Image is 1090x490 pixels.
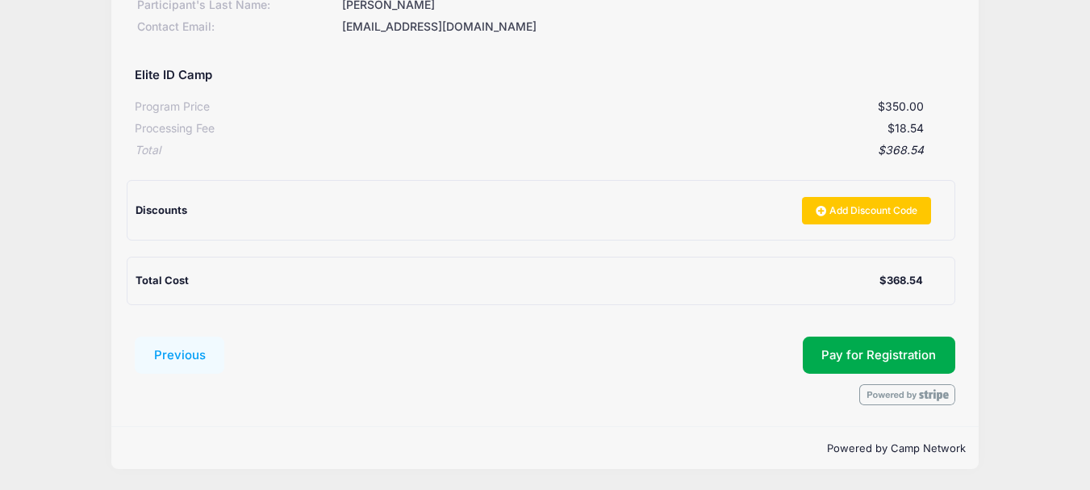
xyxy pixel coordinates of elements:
[215,120,924,137] div: $18.54
[135,19,340,36] div: Contact Email:
[161,142,924,159] div: $368.54
[878,99,924,113] span: $350.00
[802,197,931,224] a: Add Discount Code
[135,142,161,159] div: Total
[803,337,956,374] button: Pay for Registration
[136,273,879,289] div: Total Cost
[124,441,966,457] p: Powered by Camp Network
[135,120,215,137] div: Processing Fee
[879,273,923,289] div: $368.54
[135,337,225,374] button: Previous
[136,203,187,216] span: Discounts
[135,98,210,115] div: Program Price
[135,69,212,83] h5: Elite ID Camp
[340,19,955,36] div: [EMAIL_ADDRESS][DOMAIN_NAME]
